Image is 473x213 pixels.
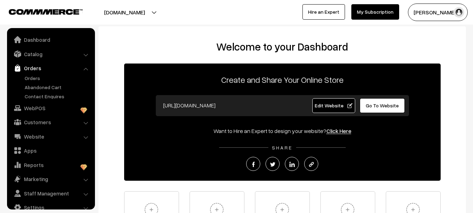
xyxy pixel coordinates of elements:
a: Dashboard [9,33,92,46]
a: Go To Website [360,98,405,113]
a: Edit Website [312,98,355,113]
div: Want to Hire an Expert to design your website? [124,127,441,135]
a: Orders [9,62,92,74]
a: Abandoned Cart [23,84,92,91]
a: Orders [23,74,92,82]
span: Go To Website [366,102,399,108]
a: Catalog [9,48,92,60]
a: Contact Enquires [23,93,92,100]
a: COMMMERCE [9,7,70,15]
span: Edit Website [315,102,352,108]
p: Create and Share Your Online Store [124,73,441,86]
a: WebPOS [9,102,92,114]
img: COMMMERCE [9,9,83,14]
a: Hire an Expert [302,4,345,20]
h2: Welcome to your Dashboard [106,40,459,53]
a: Apps [9,144,92,157]
a: Click Here [326,127,351,134]
a: Staff Management [9,187,92,200]
button: [PERSON_NAME] [408,4,468,21]
a: Website [9,130,92,143]
a: Reports [9,159,92,171]
img: user [454,7,464,18]
a: Marketing [9,173,92,185]
a: My Subscription [351,4,399,20]
span: SHARE [268,145,296,151]
button: [DOMAIN_NAME] [79,4,170,21]
a: Customers [9,116,92,128]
